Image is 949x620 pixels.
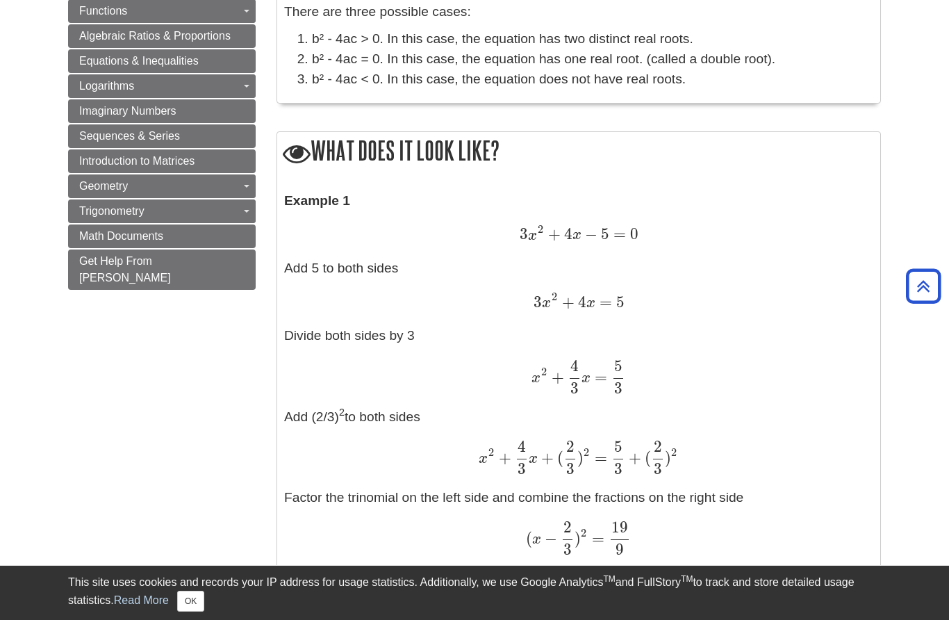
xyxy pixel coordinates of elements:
[595,293,612,311] span: =
[561,225,572,243] span: 4
[584,446,589,459] span: 2
[541,365,547,378] span: 2
[526,529,532,548] span: (
[488,446,494,459] span: 2
[559,293,575,311] span: +
[68,174,256,198] a: Geometry
[79,80,134,92] span: Logarithms
[901,277,946,295] a: Back to Top
[542,295,551,311] span: x
[68,74,256,98] a: Logarithms
[641,448,651,467] span: (
[588,529,604,548] span: =
[312,29,873,49] li: b² - 4ac > 0. In this case, the equation has two distinct real roots.
[284,193,350,208] strong: Example 1
[312,70,873,90] li: b² - 4ac < 0. In this case, the equation does not have real roots.
[68,149,256,173] a: Introduction to Matrices
[611,518,628,537] span: 19
[538,222,543,236] span: 2
[79,130,180,142] span: Sequences & Series
[495,448,511,467] span: +
[68,199,256,223] a: Trigonometry
[563,518,572,537] span: 2
[581,225,597,243] span: −
[532,532,541,547] span: x
[68,99,256,123] a: Imaginary Numbers
[529,451,538,466] span: x
[79,155,195,167] span: Introduction to Matrices
[570,379,579,398] span: 3
[625,448,641,467] span: +
[612,293,625,311] span: 5
[545,225,561,243] span: +
[339,407,345,418] sup: 2
[548,368,564,386] span: +
[566,437,575,456] span: 2
[616,540,624,559] span: 9
[654,437,662,456] span: 2
[591,448,607,467] span: =
[614,437,622,456] span: 5
[534,293,542,311] span: 3
[68,124,256,148] a: Sequences & Series
[79,205,145,217] span: Trigonometry
[581,526,586,539] span: 2
[614,357,622,375] span: 5
[518,437,526,456] span: 4
[654,459,662,478] span: 3
[79,30,231,42] span: Algebraic Ratios & Proportions
[68,225,256,248] a: Math Documents
[575,529,581,548] span: )
[575,293,586,311] span: 4
[566,459,575,478] span: 3
[277,132,880,172] h2: What does it look like?
[570,357,579,375] span: 4
[518,459,526,478] span: 3
[114,594,169,606] a: Read More
[572,227,581,243] span: x
[614,459,622,478] span: 3
[577,448,584,467] span: )
[671,446,677,459] span: 2
[552,290,557,303] span: 2
[68,250,256,290] a: Get Help From [PERSON_NAME]
[79,180,128,192] span: Geometry
[177,591,204,612] button: Close
[312,49,873,70] li: b² - 4ac = 0. In this case, the equation has one real root. (called a double root).
[79,105,176,117] span: Imaginary Numbers
[591,368,607,386] span: =
[626,225,638,243] span: 0
[541,529,557,548] span: −
[79,230,163,242] span: Math Documents
[609,225,626,243] span: =
[479,451,488,466] span: x
[520,225,528,243] span: 3
[531,370,540,386] span: x
[79,255,171,284] span: Get Help From [PERSON_NAME]
[79,55,199,67] span: Equations & Inequalities
[665,448,671,467] span: )
[528,228,537,243] span: x
[284,2,873,22] p: There are three possible cases:
[68,574,881,612] div: This site uses cookies and records your IP address for usage statistics. Additionally, we use Goo...
[79,5,127,17] span: Functions
[68,49,256,73] a: Equations & Inequalities
[581,370,591,386] span: x
[603,574,615,584] sup: TM
[586,295,595,311] span: x
[554,448,563,467] span: (
[563,540,572,559] span: 3
[538,448,554,467] span: +
[597,225,609,243] span: 5
[614,379,622,398] span: 3
[68,24,256,48] a: Algebraic Ratios & Proportions
[681,574,693,584] sup: TM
